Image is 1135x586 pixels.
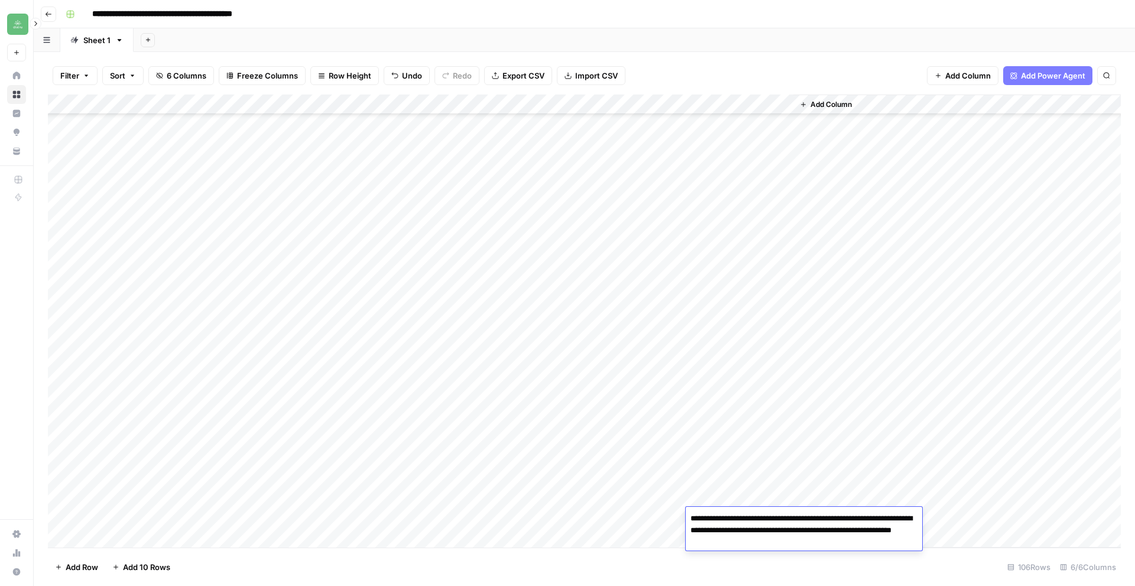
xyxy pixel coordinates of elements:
[105,558,177,577] button: Add 10 Rows
[434,66,479,85] button: Redo
[7,123,26,142] a: Opportunities
[83,34,111,46] div: Sheet 1
[7,66,26,85] a: Home
[237,70,298,82] span: Freeze Columns
[384,66,430,85] button: Undo
[945,70,991,82] span: Add Column
[219,66,306,85] button: Freeze Columns
[102,66,144,85] button: Sort
[7,142,26,161] a: Your Data
[557,66,625,85] button: Import CSV
[402,70,422,82] span: Undo
[329,70,371,82] span: Row Height
[1055,558,1121,577] div: 6/6 Columns
[1003,66,1092,85] button: Add Power Agent
[48,558,105,577] button: Add Row
[148,66,214,85] button: 6 Columns
[502,70,544,82] span: Export CSV
[7,9,26,39] button: Workspace: Distru
[123,561,170,573] span: Add 10 Rows
[7,85,26,104] a: Browse
[810,99,852,110] span: Add Column
[795,97,857,112] button: Add Column
[7,543,26,562] a: Usage
[60,28,134,52] a: Sheet 1
[167,70,206,82] span: 6 Columns
[7,525,26,543] a: Settings
[484,66,552,85] button: Export CSV
[1003,558,1055,577] div: 106 Rows
[7,104,26,123] a: Insights
[7,562,26,581] button: Help + Support
[7,14,28,35] img: Distru Logo
[575,70,618,82] span: Import CSV
[53,66,98,85] button: Filter
[110,70,125,82] span: Sort
[453,70,472,82] span: Redo
[60,70,79,82] span: Filter
[310,66,379,85] button: Row Height
[1021,70,1085,82] span: Add Power Agent
[66,561,98,573] span: Add Row
[927,66,998,85] button: Add Column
